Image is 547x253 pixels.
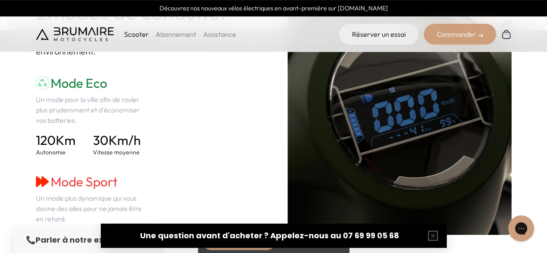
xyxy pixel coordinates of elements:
p: Scooter [124,29,149,39]
h4: Km [36,132,76,148]
a: Abonnement [156,30,196,38]
p: Un mode plus dynamique qui vous donne des ailes pour ne jamais être en retard. [36,193,148,224]
h3: Mode Eco [36,75,148,91]
img: Brumaire Motocycles [36,27,114,41]
img: mode-eco.png [36,77,49,90]
a: Réserver un essai [339,24,419,45]
h4: Km/h [93,132,141,148]
div: Commander [424,24,496,45]
img: mode-sport.png [36,175,49,188]
p: Vitesse moyenne [93,148,141,157]
h3: Mode Sport [36,174,148,189]
p: Un mode pour la ville afin de rouler plus prudemment et d'économiser vos batteries. [36,94,148,125]
span: 120 [36,132,56,148]
img: right-arrow-2.png [478,33,483,38]
img: Panier [501,29,512,39]
span: 30 [93,132,109,148]
p: Autonomie [36,148,76,157]
a: Assistance [203,30,236,38]
iframe: Gorgias live chat messenger [504,212,538,244]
